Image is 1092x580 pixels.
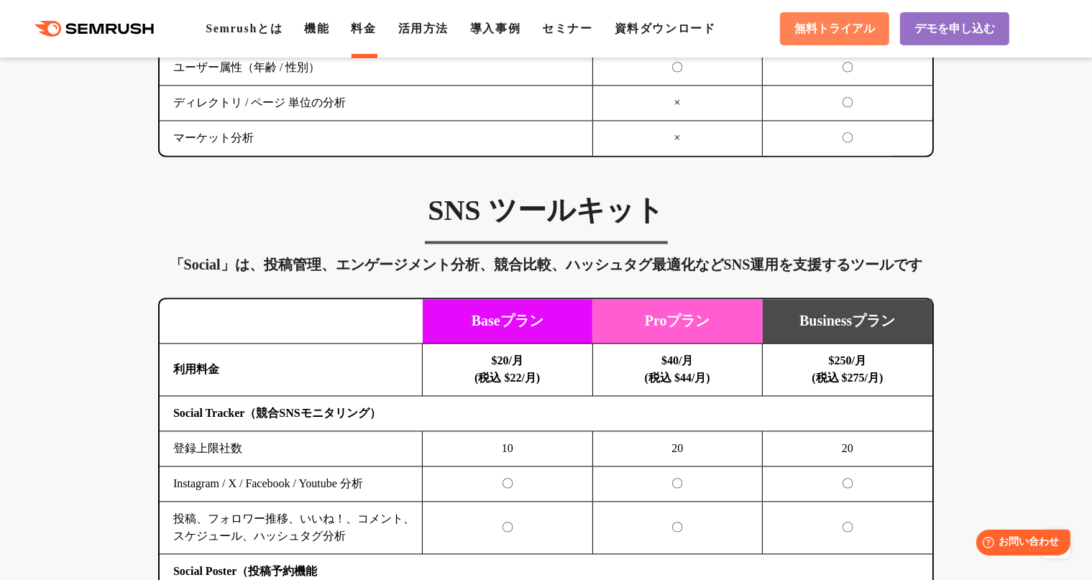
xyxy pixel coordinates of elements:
td: 〇 [592,466,763,502]
a: 無料トライアル [780,12,889,45]
a: 機能 [304,22,329,34]
td: × [592,121,763,156]
a: 導入事例 [470,22,520,34]
td: 〇 [763,466,933,502]
a: デモを申し込む [900,12,1009,45]
b: Social Tracker（競合SNSモニタリング） [173,407,381,419]
b: $250/月 (税込 $275/月) [812,354,883,384]
td: Businessプラン [763,299,933,344]
td: 〇 [423,466,593,502]
td: Instagram / X / Facebook / Youtube 分析 [160,466,423,502]
td: ユーザー属性（年齢 / 性別） [160,50,592,86]
td: 〇 [763,50,933,86]
td: Baseプラン [423,299,593,344]
td: 〇 [763,502,933,554]
td: 〇 [763,86,933,121]
span: デモを申し込む [914,22,995,37]
iframe: Help widget launcher [964,524,1076,564]
td: 〇 [592,502,763,554]
td: 10 [423,431,593,466]
a: 活用方法 [398,22,449,34]
b: $40/月 (税込 $44/月) [645,354,710,384]
td: 〇 [592,50,763,86]
td: 登録上限社数 [160,431,423,466]
span: 無料トライアル [794,22,875,37]
td: 〇 [763,121,933,156]
h3: SNS ツールキット [158,193,934,229]
td: 20 [592,431,763,466]
a: 料金 [351,22,376,34]
td: 20 [763,431,933,466]
b: Social Poster（投稿予約機能 [173,565,317,577]
td: × [592,86,763,121]
a: セミナー [542,22,592,34]
td: 〇 [423,502,593,554]
td: 投稿、フォロワー推移、いいね！、コメント、スケジュール、ハッシュタグ分析 [160,502,423,554]
b: 利用料金 [173,363,219,375]
a: 資料ダウンロード [615,22,716,34]
b: $20/月 (税込 $22/月) [474,354,540,384]
a: Semrushとは [206,22,283,34]
td: Proプラン [592,299,763,344]
td: ディレクトリ / ページ 単位の分析 [160,86,592,121]
td: マーケット分析 [160,121,592,156]
div: 「Social」は、投稿管理、エンゲージメント分析、競合比較、ハッシュタグ最適化などSNS運用を支援するツールです [158,253,934,276]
